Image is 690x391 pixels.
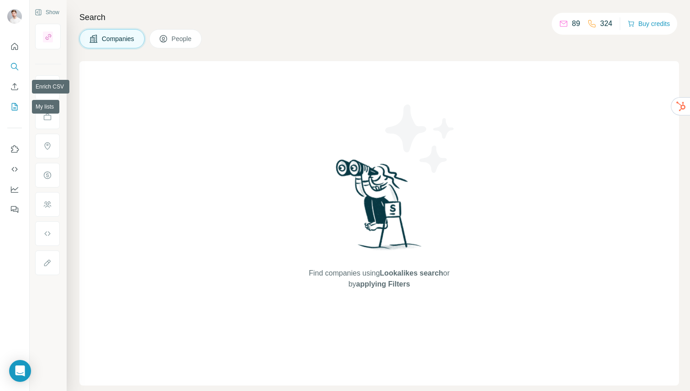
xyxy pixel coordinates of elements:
button: Feedback [7,201,22,218]
img: Surfe Illustration - Stars [379,98,461,180]
button: Use Surfe on LinkedIn [7,141,22,157]
p: 89 [572,18,580,29]
img: Surfe Illustration - Woman searching with binoculars [332,157,427,259]
button: Show [28,5,66,19]
span: People [172,34,193,43]
button: Enrich CSV [7,78,22,95]
button: Buy credits [627,17,670,30]
button: Use Surfe API [7,161,22,177]
span: Companies [102,34,135,43]
button: Search [7,58,22,75]
span: Find companies using or by [306,268,452,290]
p: 324 [600,18,612,29]
span: applying Filters [356,280,410,288]
span: Lookalikes search [380,269,443,277]
img: Avatar [7,9,22,24]
div: Open Intercom Messenger [9,360,31,382]
button: Quick start [7,38,22,55]
h4: Search [79,11,679,24]
button: Dashboard [7,181,22,198]
button: My lists [7,99,22,115]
